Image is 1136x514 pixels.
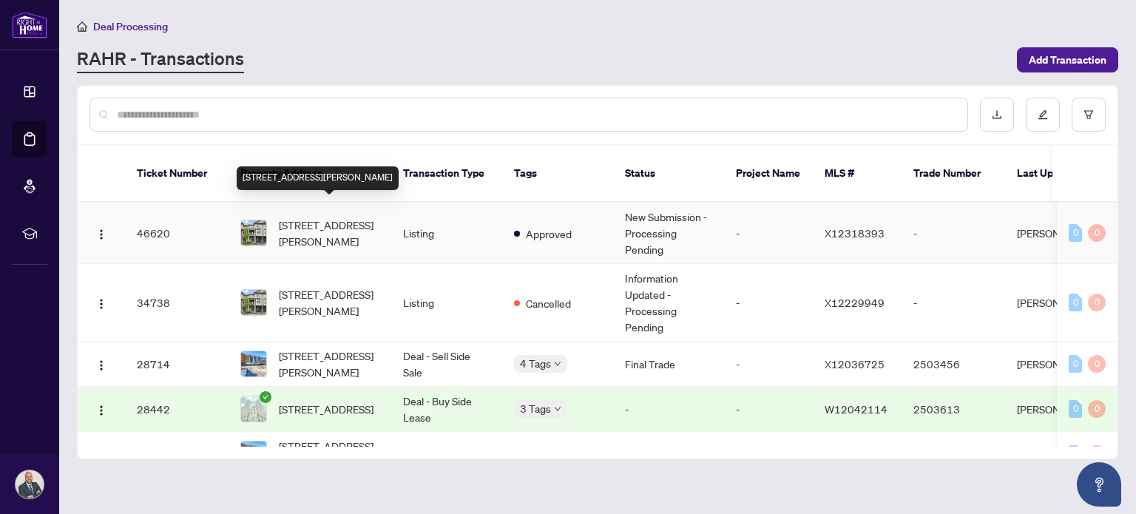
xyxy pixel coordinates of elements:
span: Add Transaction [1029,48,1106,72]
div: 0 [1088,224,1106,242]
td: - [613,432,724,477]
th: Property Address [229,145,391,203]
div: 0 [1069,400,1082,418]
td: - [613,387,724,432]
a: RAHR - Transactions [77,47,244,73]
th: Status [613,145,724,203]
td: 34738 [125,264,229,342]
td: 2503456 [902,342,1005,387]
button: Logo [89,291,113,314]
img: thumbnail-img [241,396,266,422]
span: X12229949 [825,296,885,309]
th: Transaction Type [391,145,502,203]
td: - [724,342,813,387]
td: 2503613 [902,387,1005,432]
span: Approved [526,226,572,242]
img: thumbnail-img [241,290,266,315]
img: Logo [95,405,107,416]
div: 0 [1088,294,1106,311]
td: 27278 [125,432,229,477]
td: Deal - Sell Side Sale [391,342,502,387]
span: down [554,360,561,368]
td: 2503456 [902,432,1005,477]
span: X12036725 [825,357,885,371]
span: [STREET_ADDRESS][PERSON_NAME] [279,348,379,380]
td: Listing [391,203,502,264]
span: Cancelled [526,295,571,311]
th: Last Updated By [1005,145,1116,203]
img: Logo [95,229,107,240]
div: 0 [1088,355,1106,373]
td: Listing [391,264,502,342]
td: - [724,387,813,432]
span: [STREET_ADDRESS][PERSON_NAME] [279,438,379,470]
button: edit [1026,98,1060,132]
td: [PERSON_NAME] [1005,387,1116,432]
img: Logo [95,298,107,310]
div: 0 [1088,400,1106,418]
img: Profile Icon [16,470,44,498]
img: logo [12,11,47,38]
td: Deal - Buy Side Lease [391,387,502,432]
td: - [724,203,813,264]
img: thumbnail-img [241,442,266,467]
img: Logo [95,359,107,371]
div: 0 [1069,355,1082,373]
span: download [992,109,1002,120]
td: [PERSON_NAME] [1005,432,1116,477]
div: 0 [1088,445,1106,463]
span: [STREET_ADDRESS][PERSON_NAME] [279,286,379,319]
span: home [77,21,87,32]
td: 46620 [125,203,229,264]
button: download [980,98,1014,132]
td: Information Updated - Processing Pending [613,264,724,342]
img: thumbnail-img [241,351,266,376]
span: edit [1038,109,1048,120]
span: check-circle [260,391,271,403]
td: - [902,203,1005,264]
button: filter [1072,98,1106,132]
div: 0 [1069,445,1082,463]
div: 0 [1069,294,1082,311]
button: Logo [89,221,113,245]
button: Logo [89,352,113,376]
span: [STREET_ADDRESS][PERSON_NAME] [279,217,379,249]
span: X12318393 [825,226,885,240]
td: [PERSON_NAME] [1005,342,1116,387]
div: [STREET_ADDRESS][PERSON_NAME] [237,166,399,190]
button: Open asap [1077,462,1121,507]
button: Logo [89,442,113,466]
span: [STREET_ADDRESS] [279,401,373,417]
button: Add Transaction [1017,47,1118,72]
td: - [902,264,1005,342]
img: thumbnail-img [241,220,266,246]
th: Project Name [724,145,813,203]
td: New Submission - Processing Pending [613,203,724,264]
td: [PERSON_NAME] [1005,203,1116,264]
td: 28714 [125,342,229,387]
td: - [724,264,813,342]
th: Ticket Number [125,145,229,203]
span: 3 Tags [520,400,551,417]
th: Tags [502,145,613,203]
td: Listing [391,432,502,477]
span: 4 Tags [520,355,551,372]
span: Deal Processing [93,20,168,33]
th: MLS # [813,145,902,203]
td: Final Trade [613,342,724,387]
div: 0 [1069,224,1082,242]
th: Trade Number [902,145,1005,203]
td: [PERSON_NAME] [1005,264,1116,342]
span: filter [1083,109,1094,120]
span: down [554,405,561,413]
td: - [724,432,813,477]
span: W12042114 [825,402,887,416]
td: 28442 [125,387,229,432]
button: Logo [89,397,113,421]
